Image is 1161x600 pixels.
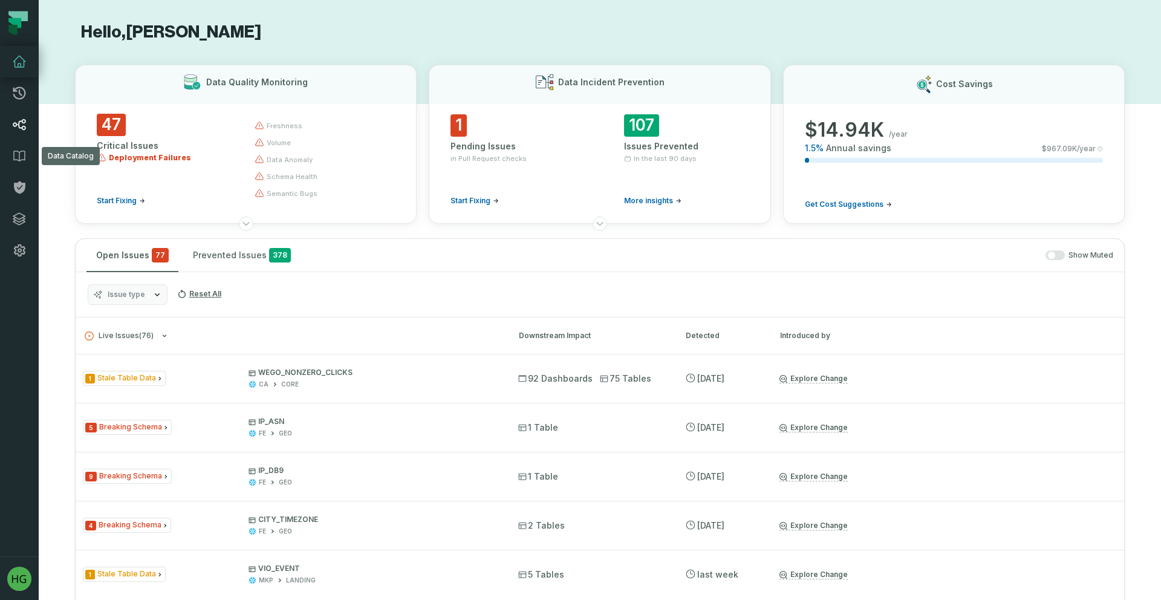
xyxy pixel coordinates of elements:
h1: Hello, [PERSON_NAME] [75,22,1125,43]
button: Reset All [172,284,226,304]
a: More insights [624,196,681,206]
span: Get Cost Suggestions [805,200,883,209]
span: 92 Dashboards [518,373,593,385]
p: IP_DB9 [249,466,496,475]
span: 378 [269,248,291,262]
div: CORE [281,380,299,389]
button: Data Incident Prevention1Pending Issuesin Pull Request checksStart Fixing107Issues PreventedIn th... [429,65,770,224]
a: Explore Change [779,423,848,432]
div: FE [259,478,266,487]
button: Cost Savings$14.94K/year1.5%Annual savings$967.09K/yearGet Cost Suggestions [783,65,1125,224]
span: 75 Tables [600,373,651,385]
span: $ 14.94K [805,118,884,142]
span: data anomaly [267,155,313,165]
span: Issue Type [83,371,166,386]
span: semantic bugs [267,189,317,198]
div: Detected [686,330,758,341]
div: GEO [279,429,292,438]
div: Show Muted [305,250,1113,261]
div: Critical Issues [97,140,233,152]
span: $ 967.09K /year [1042,144,1096,154]
div: Data Catalog [42,147,100,165]
div: FE [259,429,266,438]
span: Severity [85,374,95,383]
span: Issue Type [83,420,172,435]
button: Issue type [88,284,167,305]
span: schema health [267,172,317,181]
a: Get Cost Suggestions [805,200,892,209]
p: VIO_EVENT [249,564,496,573]
button: Live Issues(76) [85,331,497,341]
a: Explore Change [779,570,848,579]
span: Severity [85,423,97,432]
span: Severity [85,472,97,481]
span: 1 Table [518,471,558,483]
span: Deployment Failures [109,153,191,163]
div: FE [259,527,266,536]
span: Issue type [108,290,145,299]
span: critical issues and errors combined [152,248,169,262]
a: Explore Change [779,374,848,383]
span: 107 [624,114,659,137]
button: Data Quality Monitoring47Critical IssuesDeployment FailuresStart Fixingfreshnessvolumedata anomal... [75,65,417,224]
p: CITY_TIMEZONE [249,515,496,524]
span: 2 Tables [518,520,565,532]
button: Prevented Issues [183,239,301,272]
span: 1 Table [518,422,558,434]
relative-time: Oct 4, 2025, 2:52 AM GMT+2 [697,373,724,383]
a: Explore Change [779,521,848,530]
span: 47 [97,114,126,136]
span: Severity [85,570,95,579]
span: Issue Type [83,518,171,533]
div: Pending Issues [450,140,576,152]
h3: Data Quality Monitoring [206,76,308,88]
span: Issue Type [83,567,166,582]
span: Start Fixing [450,196,490,206]
div: MKP [259,576,273,585]
a: Start Fixing [97,196,145,206]
span: 5 Tables [518,569,564,581]
span: freshness [267,121,302,131]
relative-time: Sep 30, 2025, 11:39 AM GMT+2 [697,569,738,579]
span: Issue Type [83,469,172,484]
span: Annual savings [826,142,891,154]
span: In the last 90 days [634,154,697,163]
span: More insights [624,196,673,206]
div: GEO [279,527,292,536]
p: WEGO_NONZERO_CLICKS [249,368,496,377]
span: volume [267,138,291,148]
span: Live Issues ( 76 ) [85,331,154,341]
div: Issues Prevented [624,140,749,152]
span: /year [889,129,908,139]
h3: Data Incident Prevention [558,76,665,88]
a: Start Fixing [450,196,499,206]
span: Start Fixing [97,196,137,206]
h3: Cost Savings [936,78,993,90]
a: Explore Change [779,472,848,481]
relative-time: Oct 3, 2025, 5:02 PM GMT+2 [697,422,724,432]
div: LANDING [286,576,316,585]
div: Downstream Impact [519,330,664,341]
div: Introduced by [780,330,889,341]
span: Severity [85,521,96,530]
img: avatar of Hua Guo [7,567,31,591]
div: CA [259,380,268,389]
relative-time: Oct 3, 2025, 5:02 PM GMT+2 [697,520,724,530]
button: Open Issues [86,239,178,272]
div: GEO [279,478,292,487]
span: in Pull Request checks [450,154,527,163]
span: 1.5 % [805,142,824,154]
p: IP_ASN [249,417,496,426]
relative-time: Oct 3, 2025, 5:02 PM GMT+2 [697,471,724,481]
span: 1 [450,114,467,137]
